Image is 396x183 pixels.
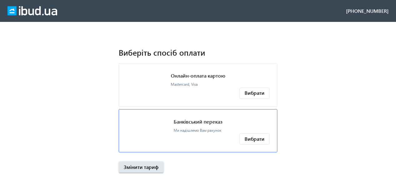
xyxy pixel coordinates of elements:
[174,128,221,133] span: Ми надішлемо Вам рахунок
[346,8,389,14] div: [PHONE_NUMBER]
[119,161,164,173] button: Змінити тариф
[171,72,225,79] p: Онлайн-оплата картою
[124,164,159,170] span: Змінити тариф
[174,118,222,125] p: Банківський переказ
[245,89,265,96] span: Вибрати
[245,135,265,142] span: Вибрати
[240,88,270,99] button: Вибрати
[7,6,57,16] img: ibud_full_logo_white.svg
[171,82,198,87] span: Mastercard, Visa
[240,133,270,145] button: Вибрати
[119,47,277,58] h1: Виберіть спосіб оплати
